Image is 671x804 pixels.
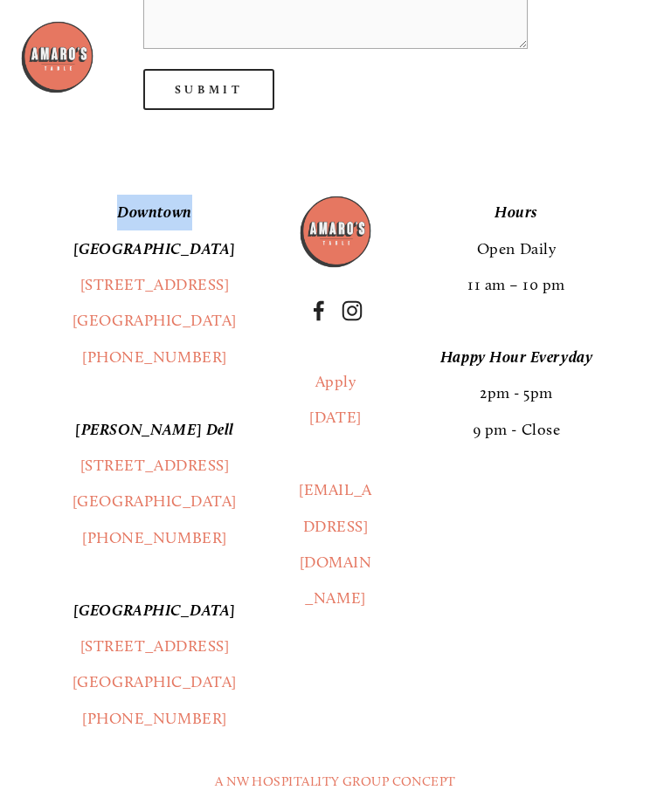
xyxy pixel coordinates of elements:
a: Facebook [308,300,329,321]
a: Apply [DATE] [309,372,361,427]
em: Downtown [GEOGRAPHIC_DATA] [73,203,236,258]
p: 2pm - 5pm 9 pm - Close [402,340,631,448]
a: [PHONE_NUMBER] [82,347,227,367]
a: Order Now [351,51,413,65]
a: [GEOGRAPHIC_DATA] [73,311,237,330]
a: Visit [424,51,449,65]
a: [PHONE_NUMBER] [82,528,227,547]
a: Gallery [460,51,501,65]
a: Instagram [342,300,363,321]
a: Careers [562,51,603,65]
a: A NW Hospitality Group Concept [215,773,456,789]
a: Reserve [511,51,551,65]
a: [STREET_ADDRESS] [80,456,230,475]
em: Happy Hour Everyday [440,347,592,367]
a: [PHONE_NUMBER] [82,709,227,728]
a: [EMAIL_ADDRESS][DOMAIN_NAME] [299,480,371,608]
a: [STREET_ADDRESS][GEOGRAPHIC_DATA] [73,636,237,691]
a: [GEOGRAPHIC_DATA] [73,491,237,511]
em: [GEOGRAPHIC_DATA] [73,601,236,620]
em: [PERSON_NAME] Dell [75,420,234,439]
img: Amaro's Table [20,20,94,94]
a: Menu [308,51,341,65]
p: Open Daily 11 am – 10 pm [402,195,631,303]
em: Hours [495,203,538,222]
a: [STREET_ADDRESS] [80,275,230,294]
img: Amaros_Logo.png [299,195,372,268]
